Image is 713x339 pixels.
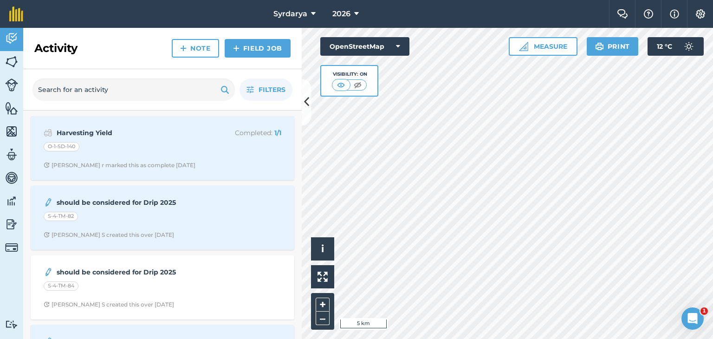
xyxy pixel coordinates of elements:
[680,37,698,56] img: svg+xml;base64,PD94bWwgdmVyc2lvbj0iMS4wIiBlbmNvZGluZz0idXRmLTgiPz4KPCEtLSBHZW5lcmF0b3I6IEFkb2JlIE...
[5,194,18,208] img: svg+xml;base64,PD94bWwgdmVyc2lvbj0iMS4wIiBlbmNvZGluZz0idXRmLTgiPz4KPCEtLSBHZW5lcmF0b3I6IEFkb2JlIE...
[5,241,18,254] img: svg+xml;base64,PD94bWwgdmVyc2lvbj0iMS4wIiBlbmNvZGluZz0idXRmLTgiPz4KPCEtLSBHZW5lcmF0b3I6IEFkb2JlIE...
[643,9,654,19] img: A question mark icon
[233,43,240,54] img: svg+xml;base64,PHN2ZyB4bWxucz0iaHR0cDovL3d3dy53My5vcmcvMjAwMC9zdmciIHdpZHRoPSIxNCIgaGVpZ2h0PSIyNC...
[207,128,281,138] p: Completed :
[44,162,195,169] div: [PERSON_NAME] r marked this as complete [DATE]
[681,307,704,330] iframe: Intercom live chat
[648,37,704,56] button: 12 °C
[332,8,350,20] span: 2026
[595,41,604,52] img: svg+xml;base64,PHN2ZyB4bWxucz0iaHR0cDovL3d3dy53My5vcmcvMjAwMC9zdmciIHdpZHRoPSIxOSIgaGVpZ2h0PSIyNC...
[9,7,23,21] img: fieldmargin Logo
[332,71,367,78] div: Visibility: On
[44,212,78,221] div: S-4-TM-82
[273,8,307,20] span: Syrdarya
[57,197,204,208] strong: should be considered for Drip 2025
[316,312,330,325] button: –
[44,232,50,238] img: Clock with arrow pointing clockwise
[44,162,50,168] img: Clock with arrow pointing clockwise
[172,39,219,58] a: Note
[44,301,174,308] div: [PERSON_NAME] S created this over [DATE]
[5,148,18,162] img: svg+xml;base64,PD94bWwgdmVyc2lvbj0iMS4wIiBlbmNvZGluZz0idXRmLTgiPz4KPCEtLSBHZW5lcmF0b3I6IEFkb2JlIE...
[44,281,78,291] div: S-4-TM-84
[311,237,334,261] button: i
[5,101,18,115] img: svg+xml;base64,PHN2ZyB4bWxucz0iaHR0cDovL3d3dy53My5vcmcvMjAwMC9zdmciIHdpZHRoPSI1NiIgaGVpZ2h0PSI2MC...
[657,37,672,56] span: 12 ° C
[700,307,708,315] span: 1
[617,9,628,19] img: Two speech bubbles overlapping with the left bubble in the forefront
[5,124,18,138] img: svg+xml;base64,PHN2ZyB4bWxucz0iaHR0cDovL3d3dy53My5vcmcvMjAwMC9zdmciIHdpZHRoPSI1NiIgaGVpZ2h0PSI2MC...
[509,37,577,56] button: Measure
[44,301,50,307] img: Clock with arrow pointing clockwise
[44,267,53,278] img: svg+xml;base64,PD94bWwgdmVyc2lvbj0iMS4wIiBlbmNvZGluZz0idXRmLTgiPz4KPCEtLSBHZW5lcmF0b3I6IEFkb2JlIE...
[44,142,79,151] div: O-1-SD-140
[36,122,289,175] a: Harvesting YieldCompleted: 1/1O-1-SD-140Clock with arrow pointing clockwise[PERSON_NAME] r marked...
[225,39,291,58] a: Field Job
[695,9,706,19] img: A cog icon
[240,78,292,101] button: Filters
[587,37,639,56] button: Print
[220,84,229,95] img: svg+xml;base64,PHN2ZyB4bWxucz0iaHR0cDovL3d3dy53My5vcmcvMjAwMC9zdmciIHdpZHRoPSIxOSIgaGVpZ2h0PSIyNC...
[274,129,281,137] strong: 1 / 1
[44,231,174,239] div: [PERSON_NAME] S created this over [DATE]
[36,261,289,314] a: should be considered for Drip 2025S-4-TM-84Clock with arrow pointing clockwise[PERSON_NAME] S cre...
[57,267,204,277] strong: should be considered for Drip 2025
[5,217,18,231] img: svg+xml;base64,PD94bWwgdmVyc2lvbj0iMS4wIiBlbmNvZGluZz0idXRmLTgiPz4KPCEtLSBHZW5lcmF0b3I6IEFkb2JlIE...
[320,37,409,56] button: OpenStreetMap
[44,197,53,208] img: svg+xml;base64,PD94bWwgdmVyc2lvbj0iMS4wIiBlbmNvZGluZz0idXRmLTgiPz4KPCEtLSBHZW5lcmF0b3I6IEFkb2JlIE...
[180,43,187,54] img: svg+xml;base64,PHN2ZyB4bWxucz0iaHR0cDovL3d3dy53My5vcmcvMjAwMC9zdmciIHdpZHRoPSIxNCIgaGVpZ2h0PSIyNC...
[32,78,235,101] input: Search for an activity
[259,85,285,95] span: Filters
[316,298,330,312] button: +
[5,32,18,46] img: svg+xml;base64,PD94bWwgdmVyc2lvbj0iMS4wIiBlbmNvZGluZz0idXRmLTgiPz4KPCEtLSBHZW5lcmF0b3I6IEFkb2JlIE...
[5,320,18,329] img: svg+xml;base64,PD94bWwgdmVyc2lvbj0iMS4wIiBlbmNvZGluZz0idXRmLTgiPz4KPCEtLSBHZW5lcmF0b3I6IEFkb2JlIE...
[321,243,324,254] span: i
[5,171,18,185] img: svg+xml;base64,PD94bWwgdmVyc2lvbj0iMS4wIiBlbmNvZGluZz0idXRmLTgiPz4KPCEtLSBHZW5lcmF0b3I6IEFkb2JlIE...
[352,80,363,90] img: svg+xml;base64,PHN2ZyB4bWxucz0iaHR0cDovL3d3dy53My5vcmcvMjAwMC9zdmciIHdpZHRoPSI1MCIgaGVpZ2h0PSI0MC...
[318,272,328,282] img: Four arrows, one pointing top left, one top right, one bottom right and the last bottom left
[36,191,289,244] a: should be considered for Drip 2025S-4-TM-82Clock with arrow pointing clockwise[PERSON_NAME] S cre...
[5,55,18,69] img: svg+xml;base64,PHN2ZyB4bWxucz0iaHR0cDovL3d3dy53My5vcmcvMjAwMC9zdmciIHdpZHRoPSI1NiIgaGVpZ2h0PSI2MC...
[335,80,347,90] img: svg+xml;base64,PHN2ZyB4bWxucz0iaHR0cDovL3d3dy53My5vcmcvMjAwMC9zdmciIHdpZHRoPSI1MCIgaGVpZ2h0PSI0MC...
[670,8,679,20] img: svg+xml;base64,PHN2ZyB4bWxucz0iaHR0cDovL3d3dy53My5vcmcvMjAwMC9zdmciIHdpZHRoPSIxNyIgaGVpZ2h0PSIxNy...
[44,127,52,138] img: svg+xml;base64,PD94bWwgdmVyc2lvbj0iMS4wIiBlbmNvZGluZz0idXRmLTgiPz4KPCEtLSBHZW5lcmF0b3I6IEFkb2JlIE...
[5,78,18,91] img: svg+xml;base64,PD94bWwgdmVyc2lvbj0iMS4wIiBlbmNvZGluZz0idXRmLTgiPz4KPCEtLSBHZW5lcmF0b3I6IEFkb2JlIE...
[519,42,528,51] img: Ruler icon
[57,128,204,138] strong: Harvesting Yield
[34,41,78,56] h2: Activity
